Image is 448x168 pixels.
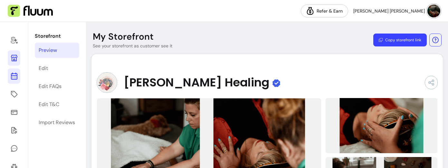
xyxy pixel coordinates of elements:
a: My Messages [8,141,20,156]
img: Provider image [97,72,117,93]
button: avatar[PERSON_NAME] [PERSON_NAME] [353,5,440,17]
img: avatar [427,5,440,17]
a: Home [8,32,20,48]
a: Edit FAQs [35,79,79,94]
a: Calendar [8,68,20,84]
a: Edit T&C [35,97,79,112]
a: Import Reviews [35,115,79,130]
a: Forms [8,123,20,138]
div: Edit [39,64,48,72]
a: Offerings [8,86,20,102]
a: Storefront [8,50,20,66]
p: Storefront [35,32,79,40]
p: My Storefront [93,31,154,43]
span: [PERSON_NAME] Healing [124,76,269,89]
span: [PERSON_NAME] [PERSON_NAME] [353,8,425,14]
div: Preview [39,46,57,54]
a: Refer & Earn [301,5,348,17]
a: Preview [35,43,79,58]
a: Edit [35,61,79,76]
div: Edit T&C [39,101,59,108]
button: Copy storefront link [373,34,427,46]
p: See your storefront as customer see it [93,43,172,49]
div: Import Reviews [39,119,75,126]
a: Sales [8,104,20,120]
img: image-1 [325,97,438,154]
img: Fluum Logo [8,5,53,17]
div: Edit FAQs [39,83,62,90]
